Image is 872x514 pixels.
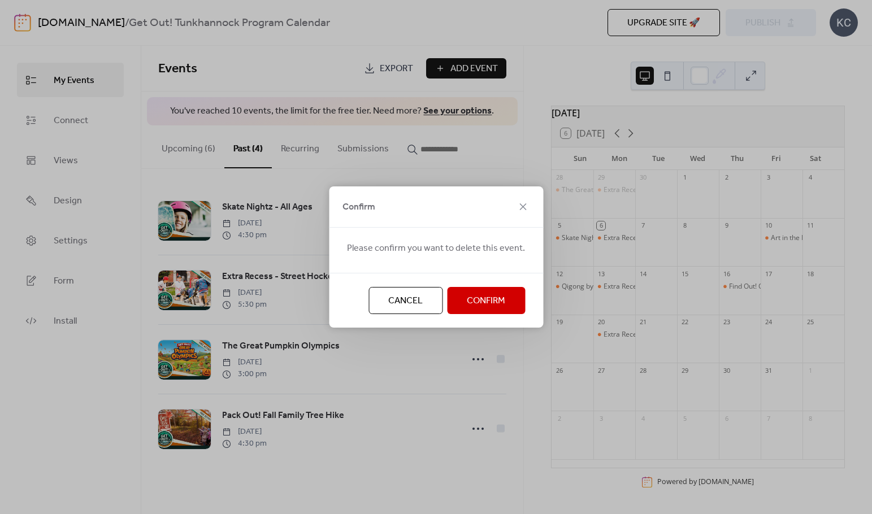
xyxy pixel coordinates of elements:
[467,294,505,308] span: Confirm
[368,287,442,314] button: Cancel
[447,287,525,314] button: Confirm
[347,242,525,255] span: Please confirm you want to delete this event.
[342,201,375,214] span: Confirm
[388,294,423,308] span: Cancel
